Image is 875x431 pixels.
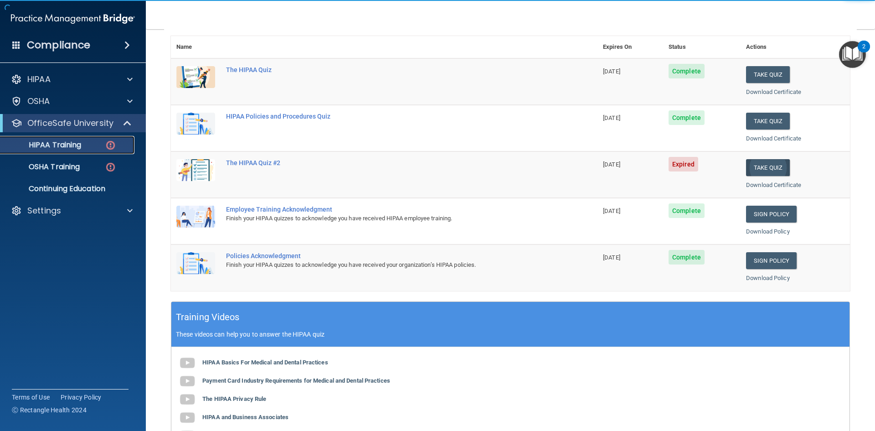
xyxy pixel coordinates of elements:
div: HIPAA Policies and Procedures Quiz [226,113,552,120]
p: HIPAA [27,74,51,85]
a: OfficeSafe University [11,118,132,129]
img: danger-circle.6113f641.png [105,161,116,173]
button: Take Quiz [746,113,790,130]
b: HIPAA and Business Associates [202,414,288,421]
h4: Compliance [27,39,90,52]
div: The HIPAA Quiz #2 [226,159,552,166]
a: Download Certificate [746,135,801,142]
div: The HIPAA Quiz [226,66,552,73]
span: Complete [669,250,705,265]
p: OSHA [27,96,50,107]
img: gray_youtube_icon.38fcd6cc.png [178,354,196,372]
th: Status [663,36,741,58]
p: Continuing Education [6,184,130,193]
div: Finish your HIPAA quizzes to acknowledge you have received your organization’s HIPAA policies. [226,260,552,270]
span: Expired [669,157,698,171]
a: Terms of Use [12,393,50,402]
span: Complete [669,64,705,78]
div: 2 [862,47,865,58]
img: gray_youtube_icon.38fcd6cc.png [178,409,196,427]
span: [DATE] [603,208,620,214]
a: Download Policy [746,228,790,235]
a: Download Certificate [746,182,801,188]
div: Employee Training Acknowledgment [226,206,552,213]
th: Expires On [597,36,663,58]
a: OSHA [11,96,133,107]
span: Complete [669,110,705,125]
img: gray_youtube_icon.38fcd6cc.png [178,390,196,409]
a: Privacy Policy [61,393,102,402]
img: gray_youtube_icon.38fcd6cc.png [178,372,196,390]
p: OfficeSafe University [27,118,113,129]
a: HIPAA [11,74,133,85]
a: Download Certificate [746,88,801,95]
span: Ⓒ Rectangle Health 2024 [12,405,87,415]
a: Sign Policy [746,252,797,269]
a: Settings [11,205,133,216]
div: Finish your HIPAA quizzes to acknowledge you have received HIPAA employee training. [226,213,552,224]
a: Sign Policy [746,206,797,223]
div: Policies Acknowledgment [226,252,552,260]
span: [DATE] [603,161,620,168]
b: Payment Card Industry Requirements for Medical and Dental Practices [202,377,390,384]
b: HIPAA Basics For Medical and Dental Practices [202,359,328,366]
span: [DATE] [603,68,620,75]
span: Complete [669,203,705,218]
a: Download Policy [746,275,790,281]
p: OSHA Training [6,162,80,171]
span: [DATE] [603,114,620,121]
p: These videos can help you to answer the HIPAA quiz [176,331,845,338]
img: danger-circle.6113f641.png [105,140,116,151]
b: The HIPAA Privacy Rule [202,395,266,402]
img: PMB logo [11,10,135,28]
button: Take Quiz [746,66,790,83]
button: Take Quiz [746,159,790,176]
p: Settings [27,205,61,216]
span: [DATE] [603,254,620,261]
button: Open Resource Center, 2 new notifications [839,41,866,68]
p: HIPAA Training [6,140,81,150]
h5: Training Videos [176,309,240,325]
th: Actions [741,36,850,58]
th: Name [171,36,221,58]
